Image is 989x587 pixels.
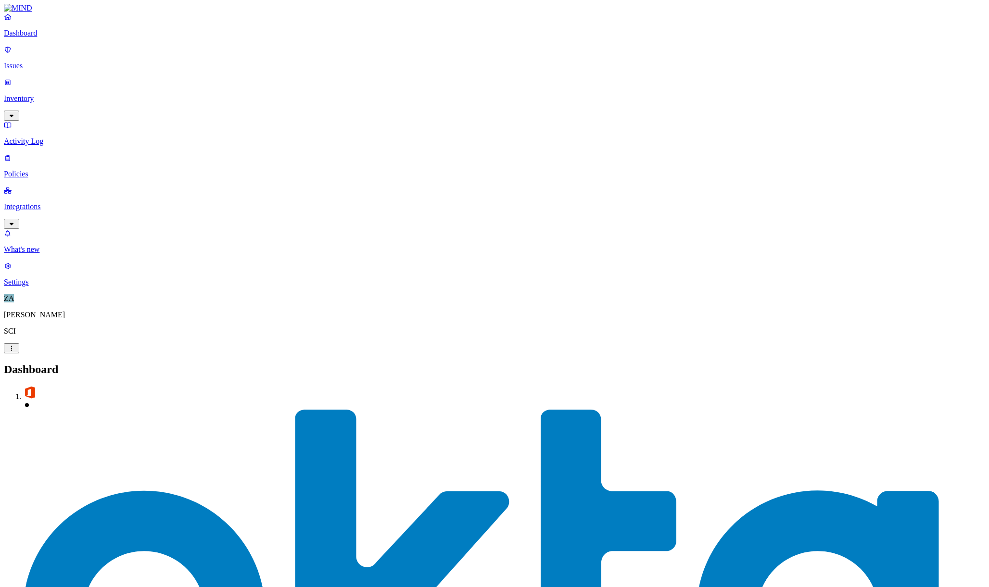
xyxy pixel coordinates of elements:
[4,4,985,12] a: MIND
[4,78,985,119] a: Inventory
[4,202,985,211] p: Integrations
[4,327,985,336] p: SCI
[4,153,985,178] a: Policies
[4,29,985,37] p: Dashboard
[4,62,985,70] p: Issues
[4,311,985,319] p: [PERSON_NAME]
[4,363,985,376] h2: Dashboard
[4,229,985,254] a: What's new
[4,170,985,178] p: Policies
[23,386,37,399] img: svg%3e
[4,12,985,37] a: Dashboard
[4,121,985,146] a: Activity Log
[4,45,985,70] a: Issues
[4,94,985,103] p: Inventory
[4,137,985,146] p: Activity Log
[4,278,985,287] p: Settings
[4,262,985,287] a: Settings
[4,245,985,254] p: What's new
[4,294,14,302] span: ZA
[4,186,985,227] a: Integrations
[4,4,32,12] img: MIND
